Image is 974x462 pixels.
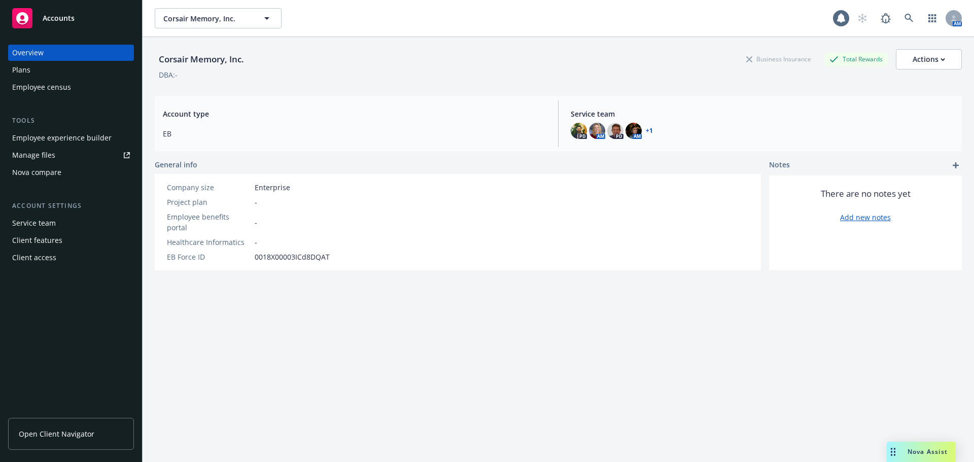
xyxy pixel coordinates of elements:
[8,130,134,146] a: Employee experience builder
[12,147,55,163] div: Manage files
[8,164,134,181] a: Nova compare
[12,62,30,78] div: Plans
[167,237,251,247] div: Healthcare Informatics
[922,8,943,28] a: Switch app
[607,123,623,139] img: photo
[8,215,134,231] a: Service team
[155,53,248,66] div: Corsair Memory, Inc.
[840,212,891,223] a: Add new notes
[769,159,790,171] span: Notes
[8,45,134,61] a: Overview
[896,49,962,69] button: Actions
[167,182,251,193] div: Company size
[255,197,257,207] span: -
[571,109,954,119] span: Service team
[12,232,62,248] div: Client features
[12,45,44,61] div: Overview
[163,13,251,24] span: Corsair Memory, Inc.
[589,123,605,139] img: photo
[167,211,251,233] div: Employee benefits portal
[43,14,75,22] span: Accounts
[155,8,282,28] button: Corsair Memory, Inc.
[167,252,251,262] div: EB Force ID
[899,8,919,28] a: Search
[8,116,134,126] div: Tools
[824,53,888,65] div: Total Rewards
[12,164,61,181] div: Nova compare
[913,50,945,69] div: Actions
[8,250,134,266] a: Client access
[19,429,94,439] span: Open Client Navigator
[821,188,911,200] span: There are no notes yet
[876,8,896,28] a: Report a Bug
[625,123,642,139] img: photo
[12,215,56,231] div: Service team
[255,237,257,247] span: -
[12,79,71,95] div: Employee census
[950,159,962,171] a: add
[255,252,330,262] span: 0018X00003ICd8DQAT
[887,442,956,462] button: Nova Assist
[255,182,290,193] span: Enterprise
[155,159,197,170] span: General info
[163,128,546,139] span: EB
[908,447,948,456] span: Nova Assist
[255,217,257,228] span: -
[8,201,134,211] div: Account settings
[571,123,587,139] img: photo
[163,109,546,119] span: Account type
[8,4,134,32] a: Accounts
[852,8,873,28] a: Start snowing
[8,232,134,248] a: Client features
[646,128,653,134] a: +1
[159,69,178,80] div: DBA: -
[12,130,112,146] div: Employee experience builder
[8,147,134,163] a: Manage files
[887,442,899,462] div: Drag to move
[12,250,56,266] div: Client access
[8,62,134,78] a: Plans
[167,197,251,207] div: Project plan
[741,53,816,65] div: Business Insurance
[8,79,134,95] a: Employee census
